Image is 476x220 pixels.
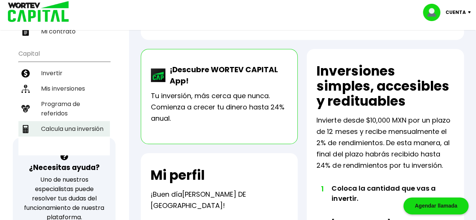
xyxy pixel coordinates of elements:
img: invertir-icon.b3b967d7.svg [21,69,30,77]
img: recomiendanos-icon.9b8e9327.svg [21,105,30,113]
span: 1 [320,183,324,194]
p: Cuenta [446,7,466,18]
p: ¡Descubre WORTEV CAPITAL App! [166,64,288,86]
a: Mi contrato [18,24,110,39]
img: inversiones-icon.6695dc30.svg [21,85,30,93]
a: Mis inversiones [18,81,110,96]
img: calculadora-icon.17d418c4.svg [21,125,30,133]
a: Calcula una inversión [18,121,110,137]
p: ¡Buen día ! [151,189,288,211]
h2: Mi perfil [151,168,205,183]
p: Invierte desde $10,000 MXN por un plazo de 12 meses y recibe mensualmente el 2% de rendimientos. ... [316,115,454,171]
a: Programa de referidos [18,96,110,121]
div: Agendar llamada [403,197,468,214]
span: [PERSON_NAME] DE [GEOGRAPHIC_DATA] [151,190,246,210]
p: Tu inversión, más cerca que nunca. Comienza a crecer tu dinero hasta 24% anual. [151,90,288,124]
img: icon-down [466,11,476,14]
li: Coloca la cantidad que vas a invertir. [332,183,440,218]
img: wortev-capital-app-icon [151,68,166,82]
h3: ¿Necesitas ayuda? [29,162,100,173]
a: Invertir [18,65,110,81]
img: contrato-icon.f2db500c.svg [21,27,30,36]
ul: Capital [18,45,110,155]
h2: Inversiones simples, accesibles y redituables [316,64,454,109]
img: profile-image [423,4,446,21]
